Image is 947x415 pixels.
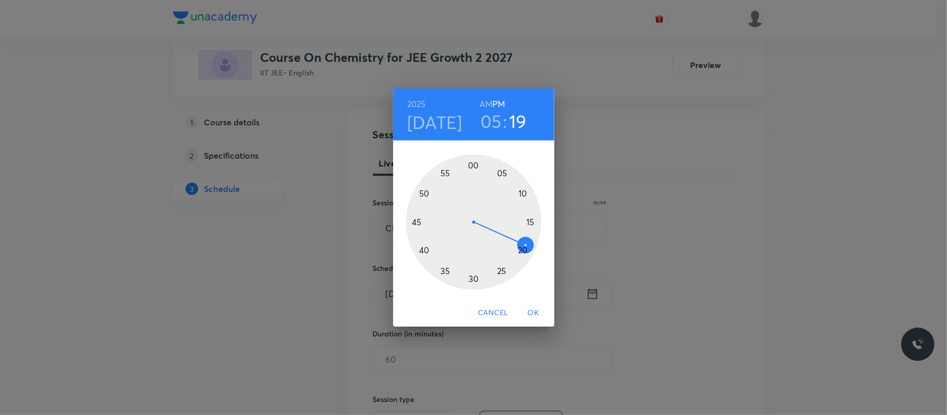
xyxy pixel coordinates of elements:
[407,97,426,111] button: 2025
[474,303,512,322] button: Cancel
[509,110,527,132] button: 19
[503,110,507,132] h3: :
[478,306,508,319] span: Cancel
[479,97,492,111] button: AM
[521,306,546,319] span: OK
[492,97,505,111] button: PM
[407,111,462,133] button: [DATE]
[481,110,502,132] button: 05
[517,303,550,322] button: OK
